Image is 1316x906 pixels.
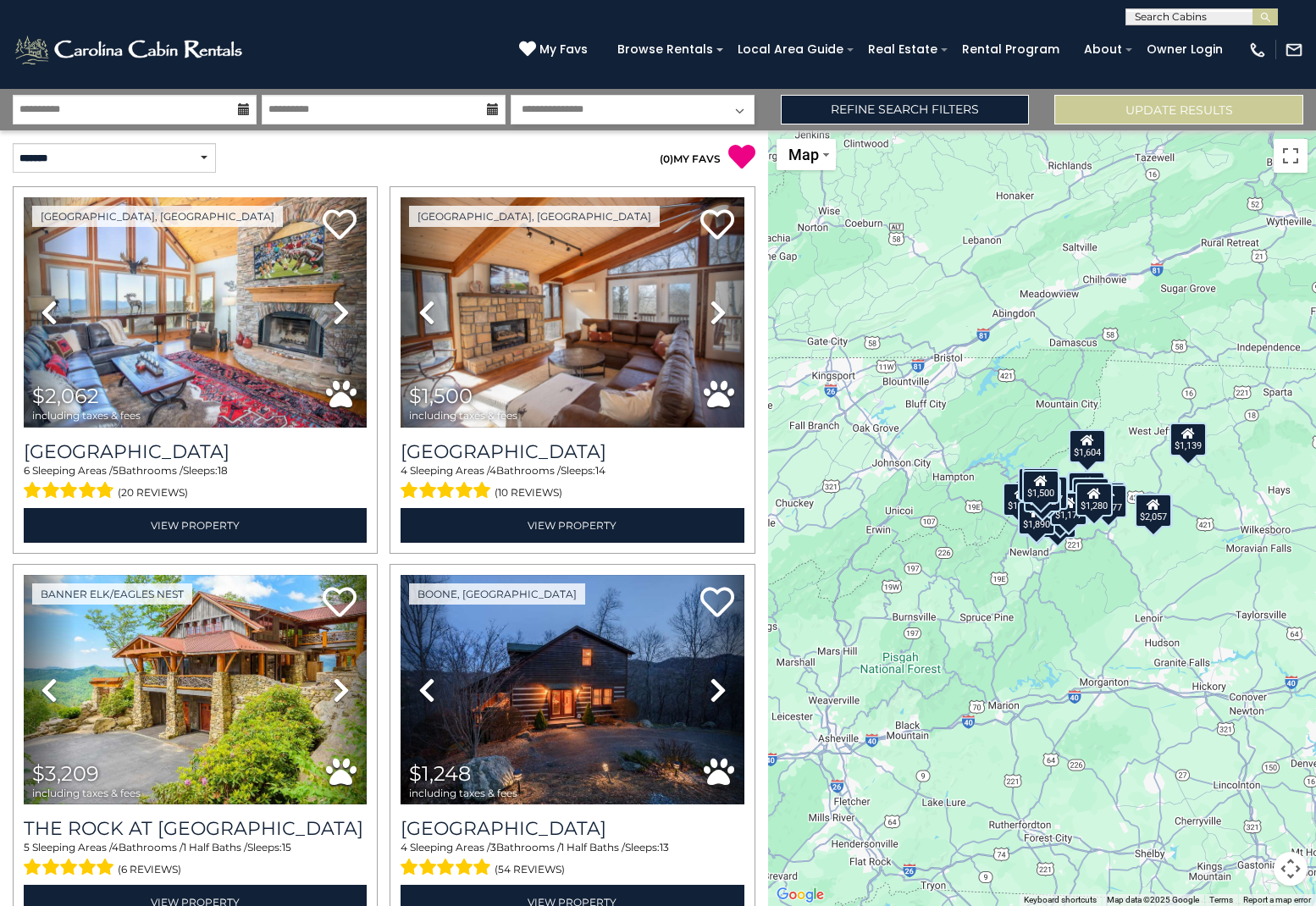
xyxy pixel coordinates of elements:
span: (20 reviews) [118,482,188,504]
span: 5 [24,841,30,854]
span: 14 [595,464,605,477]
a: Banner Elk/Eagles Nest [32,583,192,605]
span: 1 Half Baths / [561,841,625,854]
button: Change map style [777,139,836,170]
a: The Rock at [GEOGRAPHIC_DATA] [24,817,367,840]
span: (10 reviews) [495,482,562,504]
a: View Property [24,508,367,543]
span: 4 [401,841,407,854]
a: Add to favorites [700,585,734,621]
span: (6 reviews) [118,859,181,881]
a: Local Area Guide [729,36,852,63]
a: Browse Rentals [609,36,722,63]
a: [GEOGRAPHIC_DATA], [GEOGRAPHIC_DATA] [32,206,283,227]
span: 0 [663,152,670,165]
div: $1,104 [1069,472,1106,505]
a: Owner Login [1138,36,1231,63]
div: $1,572 [1018,467,1055,501]
span: (54 reviews) [495,859,565,881]
div: $1,025 [1073,478,1110,511]
a: [GEOGRAPHIC_DATA], [GEOGRAPHIC_DATA] [409,206,660,227]
span: $3,209 [32,761,99,786]
span: 1 Half Baths / [183,841,247,854]
img: Google [772,884,828,906]
div: $1,453 [1003,483,1040,517]
button: Update Results [1054,95,1303,124]
div: $1,779 [1022,467,1059,501]
span: My Favs [539,41,588,58]
img: thumbnail_163275356.jpeg [401,197,744,428]
span: Map data ©2025 Google [1107,895,1199,904]
div: $1,604 [1069,429,1106,463]
h3: Blue Eagle Lodge [401,440,744,463]
span: $1,248 [409,761,471,786]
div: $1,077 [1053,490,1090,524]
span: 18 [218,464,228,477]
a: Add to favorites [323,585,357,621]
span: 3 [490,841,496,854]
span: including taxes & fees [32,410,141,421]
h3: The Rock at Eagles Nest [24,817,367,840]
span: 13 [660,841,669,854]
button: Toggle fullscreen view [1274,139,1308,173]
span: $1,500 [409,384,473,408]
div: $1,280 [1076,483,1114,517]
span: including taxes & fees [409,787,517,798]
span: ( ) [660,152,673,165]
div: $1,890 [1019,501,1056,535]
span: 4 [112,841,119,854]
div: $2,057 [1136,494,1173,528]
img: White-1-2.png [13,33,247,67]
span: including taxes & fees [409,410,517,421]
a: My Favs [519,41,592,59]
span: $2,062 [32,384,99,408]
img: thumbnail_164258990.jpeg [24,575,367,805]
img: mail-regular-white.png [1285,41,1303,59]
span: Map [788,146,819,163]
button: Map camera controls [1274,852,1308,886]
button: Keyboard shortcuts [1024,894,1097,906]
img: thumbnail_163275543.jpeg [401,575,744,805]
a: Real Estate [860,36,946,63]
img: thumbnail_163268934.jpeg [24,197,367,428]
div: Sleeping Areas / Bathrooms / Sleeps: [401,463,744,504]
a: [GEOGRAPHIC_DATA] [401,817,744,840]
span: 15 [282,841,291,854]
span: 6 [24,464,30,477]
a: Rental Program [954,36,1068,63]
span: 4 [401,464,407,477]
a: Report a map error [1243,895,1311,904]
a: Open this area in Google Maps (opens a new window) [772,884,828,906]
img: phone-regular-white.png [1248,41,1267,59]
a: Add to favorites [323,207,357,244]
div: Sleeping Areas / Bathrooms / Sleeps: [24,463,367,504]
a: (0)MY FAVS [660,152,721,165]
div: $1,139 [1169,423,1207,456]
div: Sleeping Areas / Bathrooms / Sleeps: [24,840,367,881]
a: Refine Search Filters [781,95,1030,124]
span: 5 [113,464,119,477]
a: Boone, [GEOGRAPHIC_DATA] [409,583,585,605]
div: $1,177 [1050,492,1087,526]
span: including taxes & fees [32,787,141,798]
div: Sleeping Areas / Bathrooms / Sleeps: [401,840,744,881]
a: [GEOGRAPHIC_DATA] [24,440,367,463]
span: 4 [489,464,496,477]
h3: Willow Valley View [401,817,744,840]
a: About [1075,36,1131,63]
a: [GEOGRAPHIC_DATA] [401,440,744,463]
div: $1,500 [1022,470,1059,504]
a: View Property [401,508,744,543]
a: Add to favorites [700,207,734,244]
a: Terms (opens in new tab) [1209,895,1233,904]
h3: Mile High Lodge [24,440,367,463]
